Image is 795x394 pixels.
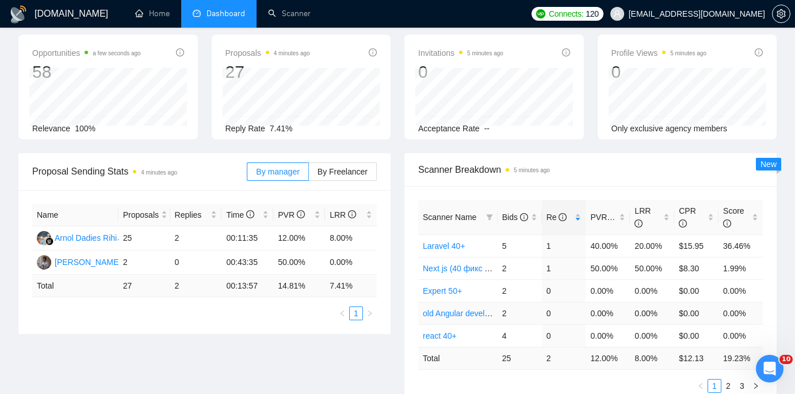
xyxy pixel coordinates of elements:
td: 1 [542,234,586,257]
span: 100% [75,124,95,133]
span: info-circle [176,48,184,56]
span: Invitations [418,46,503,60]
span: filter [484,209,495,226]
button: right [749,379,763,393]
td: $0.00 [674,324,718,347]
span: Re [546,213,567,222]
span: PVR [278,210,305,219]
div: 0 [611,61,707,83]
span: Time [226,210,254,219]
a: Laravel 40+ [423,241,465,251]
td: 19.23 % [718,347,763,369]
span: Profile Views [611,46,707,60]
span: user [613,10,621,18]
th: Name [32,204,119,226]
td: 2 [170,275,222,297]
span: Connects: [549,7,583,20]
time: 4 minutes ago [274,50,310,56]
span: left [697,382,704,389]
li: Previous Page [694,379,708,393]
td: 2 [498,279,542,302]
img: PN [37,255,51,270]
span: setting [773,9,790,18]
th: Proposals [119,204,170,226]
div: 58 [32,61,141,83]
span: Replies [175,209,209,221]
a: homeHome [135,9,170,18]
a: old Angular developer 35-39 [423,309,523,318]
span: dashboard [193,9,201,17]
a: Next js (40 фикс ставка для 40+) [423,264,544,273]
a: setting [772,9,790,18]
a: ADArnol Dadies Rihi [37,233,117,242]
td: 0.00% [718,324,763,347]
td: 5 [498,234,542,257]
span: Acceptance Rate [418,124,480,133]
td: 12.00 % [586,347,630,369]
td: $0.00 [674,302,718,324]
td: $ 12.13 [674,347,718,369]
span: 10 [779,355,793,364]
td: 0 [542,302,586,324]
a: Expert 50+ [423,286,462,295]
span: info-circle [520,213,528,221]
span: LRR [635,206,651,228]
td: 2 [498,257,542,279]
span: Score [723,206,744,228]
img: AD [37,231,51,245]
span: By Freelancer [318,167,368,176]
a: 1 [350,307,362,320]
li: 1 [349,306,363,320]
td: 0.00% [586,324,630,347]
button: left [335,306,349,320]
td: 0 [542,279,586,302]
span: Scanner Name [423,213,476,222]
span: Only exclusive agency members [611,124,728,133]
span: PVR [590,213,617,222]
span: Opportunities [32,46,141,60]
td: 50.00% [586,257,630,279]
td: 0.00% [586,302,630,324]
td: 0.00% [630,302,674,324]
td: 0 [542,324,586,347]
span: info-circle [562,48,570,56]
a: PN[PERSON_NAME] [37,257,121,266]
span: info-circle [297,210,305,218]
td: 8.00 % [630,347,674,369]
span: -- [484,124,490,133]
td: $8.30 [674,257,718,279]
span: info-circle [369,48,377,56]
td: 40.00% [586,234,630,257]
th: Replies [170,204,222,226]
td: 0 [170,251,222,275]
button: setting [772,5,790,23]
a: searchScanner [268,9,311,18]
td: $15.95 [674,234,718,257]
button: right [363,306,377,320]
span: right [752,382,759,389]
td: 12.00% [273,226,325,251]
td: 7.41 % [325,275,377,297]
td: Total [418,347,498,369]
span: Proposal Sending Stats [32,164,247,179]
span: LRR [330,210,356,219]
td: 27 [119,275,170,297]
span: Bids [502,213,528,222]
td: 36.46% [718,234,763,257]
li: 3 [735,379,749,393]
span: Reply Rate [225,124,265,133]
span: info-circle [679,219,687,228]
td: 2 [170,226,222,251]
td: 25 [498,347,542,369]
img: upwork-logo.png [536,9,545,18]
div: [PERSON_NAME] [55,256,121,268]
td: 20.00% [630,234,674,257]
span: Dashboard [207,9,245,18]
li: Next Page [749,379,763,393]
td: 2 [498,302,542,324]
td: 50.00% [273,251,325,275]
time: 5 minutes ago [514,167,550,173]
td: 1 [542,257,586,279]
span: Proposals [123,209,159,221]
td: 14.81 % [273,275,325,297]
